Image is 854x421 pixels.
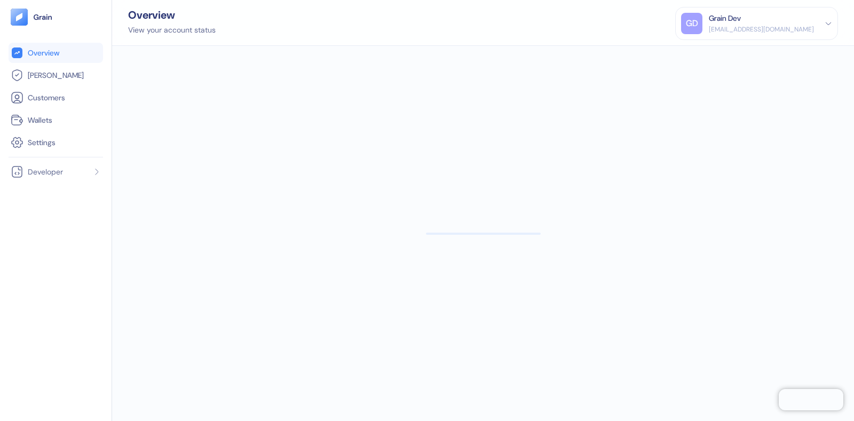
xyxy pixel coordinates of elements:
[28,166,63,177] span: Developer
[11,9,28,26] img: logo-tablet-V2.svg
[681,13,702,34] div: GD
[11,46,101,59] a: Overview
[709,25,814,34] div: [EMAIL_ADDRESS][DOMAIN_NAME]
[11,136,101,149] a: Settings
[28,92,65,103] span: Customers
[128,25,216,36] div: View your account status
[28,115,52,125] span: Wallets
[28,47,59,58] span: Overview
[33,13,53,21] img: logo
[11,69,101,82] a: [PERSON_NAME]
[11,91,101,104] a: Customers
[709,13,741,24] div: Grain Dev
[28,137,56,148] span: Settings
[779,389,843,410] iframe: Chatra live chat
[28,70,84,81] span: [PERSON_NAME]
[11,114,101,126] a: Wallets
[128,10,216,20] div: Overview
